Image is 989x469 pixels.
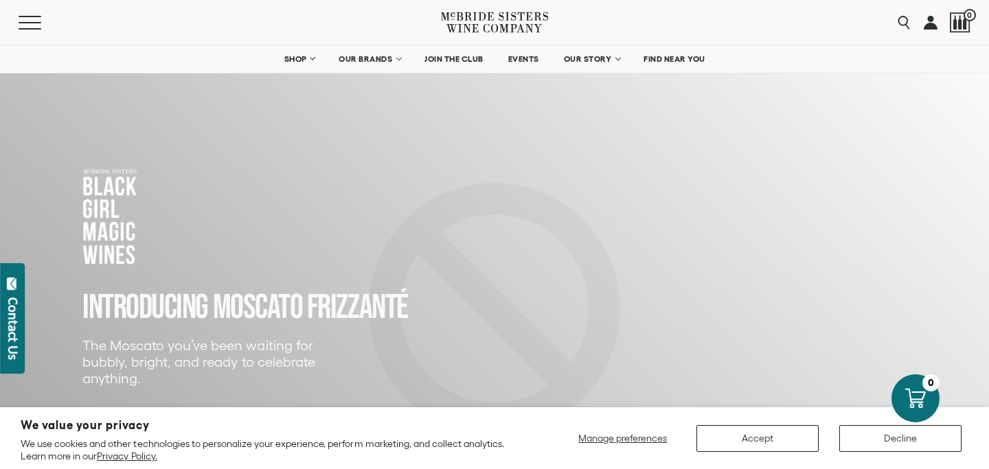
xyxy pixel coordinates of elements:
h2: We value your privacy [21,420,523,431]
span: FRIZZANTé [307,287,408,328]
span: MOSCATO [213,287,303,328]
a: OUR STORY [555,45,628,73]
a: FIND NEAR YOU [635,45,714,73]
a: JOIN THE CLUB [416,45,492,73]
span: JOIN THE CLUB [424,54,484,64]
span: OUR STORY [564,54,612,64]
button: Accept [696,425,819,452]
a: OUR BRANDS [330,45,409,73]
span: EVENTS [508,54,539,64]
div: Contact Us [6,297,20,360]
button: Mobile Menu Trigger [19,16,68,30]
span: FIND NEAR YOU [644,54,705,64]
a: SHOP [275,45,323,73]
p: We use cookies and other technologies to personalize your experience, perform marketing, and coll... [21,437,523,462]
a: EVENTS [499,45,548,73]
span: SHOP [284,54,307,64]
button: Decline [839,425,962,452]
p: The Moscato you’ve been waiting for bubbly, bright, and ready to celebrate anything. [82,337,324,387]
span: INTRODUCING [82,287,208,328]
div: 0 [922,374,940,391]
span: OUR BRANDS [339,54,392,64]
span: 0 [964,9,976,21]
span: Manage preferences [578,433,667,444]
a: Privacy Policy. [97,450,157,461]
button: Manage preferences [570,425,676,452]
